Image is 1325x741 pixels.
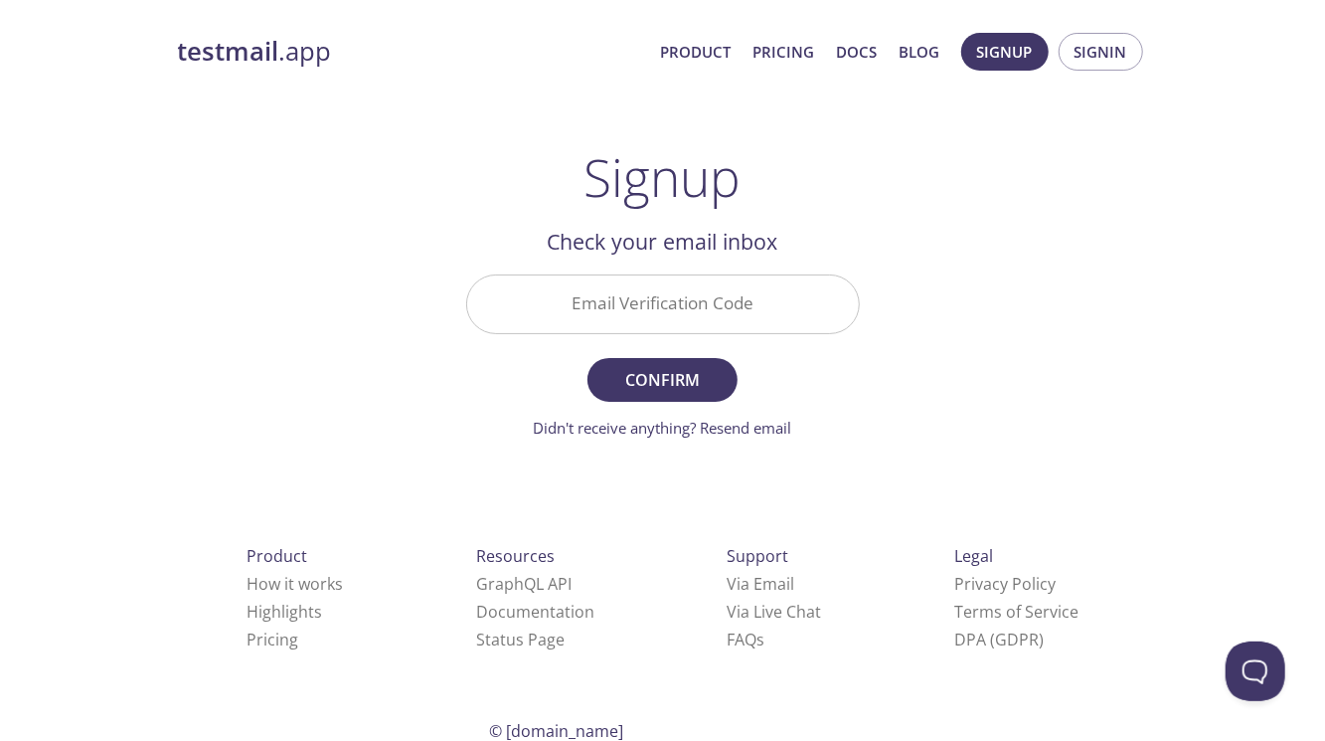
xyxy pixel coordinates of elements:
a: Terms of Service [954,601,1078,623]
a: Pricing [247,629,298,650]
h2: Check your email inbox [466,225,860,259]
span: s [756,629,764,650]
h1: Signup [584,147,742,207]
a: Docs [837,39,878,65]
a: Status Page [476,629,565,650]
span: Confirm [609,366,715,394]
button: Confirm [587,358,737,402]
a: testmail.app [178,35,645,69]
a: DPA (GDPR) [954,629,1044,650]
span: Legal [954,545,993,567]
a: Via Email [727,573,794,595]
a: Via Live Chat [727,601,821,623]
button: Signup [961,33,1049,71]
iframe: Help Scout Beacon - Open [1226,642,1285,701]
span: Support [727,545,788,567]
a: Privacy Policy [954,573,1056,595]
strong: testmail [178,34,279,69]
span: Product [247,545,307,567]
span: Signup [977,39,1033,65]
a: Documentation [476,601,594,623]
a: Product [661,39,732,65]
a: Didn't receive anything? Resend email [534,418,792,438]
span: Resources [476,545,555,567]
span: Signin [1075,39,1127,65]
a: FAQ [727,629,764,650]
button: Signin [1059,33,1143,71]
a: GraphQL API [476,573,572,595]
a: How it works [247,573,343,595]
a: Pricing [753,39,815,65]
a: Blog [900,39,940,65]
a: Highlights [247,601,322,623]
